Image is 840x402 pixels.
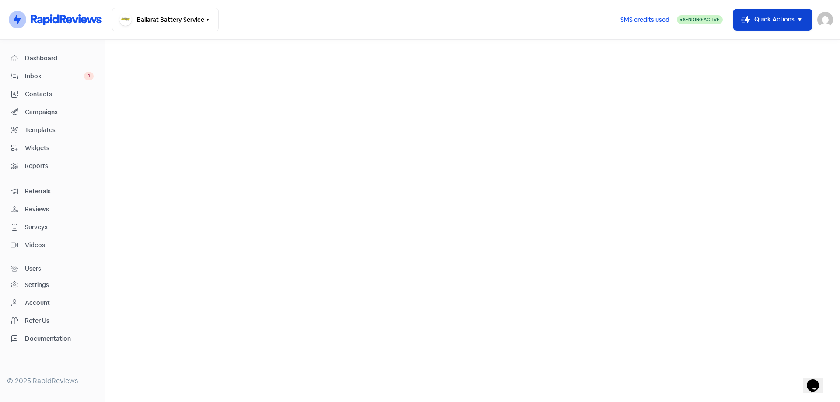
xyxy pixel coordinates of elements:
a: Videos [7,237,98,253]
span: Sending Active [683,17,719,22]
span: Videos [25,241,94,250]
div: Settings [25,280,49,290]
a: Reviews [7,201,98,217]
img: User [817,12,833,28]
span: Dashboard [25,54,94,63]
span: Templates [25,126,94,135]
span: Campaigns [25,108,94,117]
a: Documentation [7,331,98,347]
span: Inbox [25,72,84,81]
span: Referrals [25,187,94,196]
a: Templates [7,122,98,138]
button: Ballarat Battery Service [112,8,219,31]
a: Sending Active [677,14,723,25]
a: SMS credits used [613,14,677,24]
span: Refer Us [25,316,94,325]
a: Settings [7,277,98,293]
a: Users [7,261,98,277]
a: Widgets [7,140,98,156]
div: © 2025 RapidReviews [7,376,98,386]
a: Inbox 0 [7,68,98,84]
span: Surveys [25,223,94,232]
a: Account [7,295,98,311]
span: Widgets [25,143,94,153]
a: Surveys [7,219,98,235]
span: Contacts [25,90,94,99]
span: SMS credits used [620,15,669,24]
span: Reviews [25,205,94,214]
span: Documentation [25,334,94,343]
span: Reports [25,161,94,171]
a: Reports [7,158,98,174]
a: Contacts [7,86,98,102]
a: Referrals [7,183,98,199]
a: Refer Us [7,313,98,329]
iframe: chat widget [803,367,831,393]
div: Account [25,298,50,308]
a: Campaigns [7,104,98,120]
div: Users [25,264,41,273]
span: 0 [84,72,94,80]
button: Quick Actions [733,9,812,30]
a: Dashboard [7,50,98,66]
